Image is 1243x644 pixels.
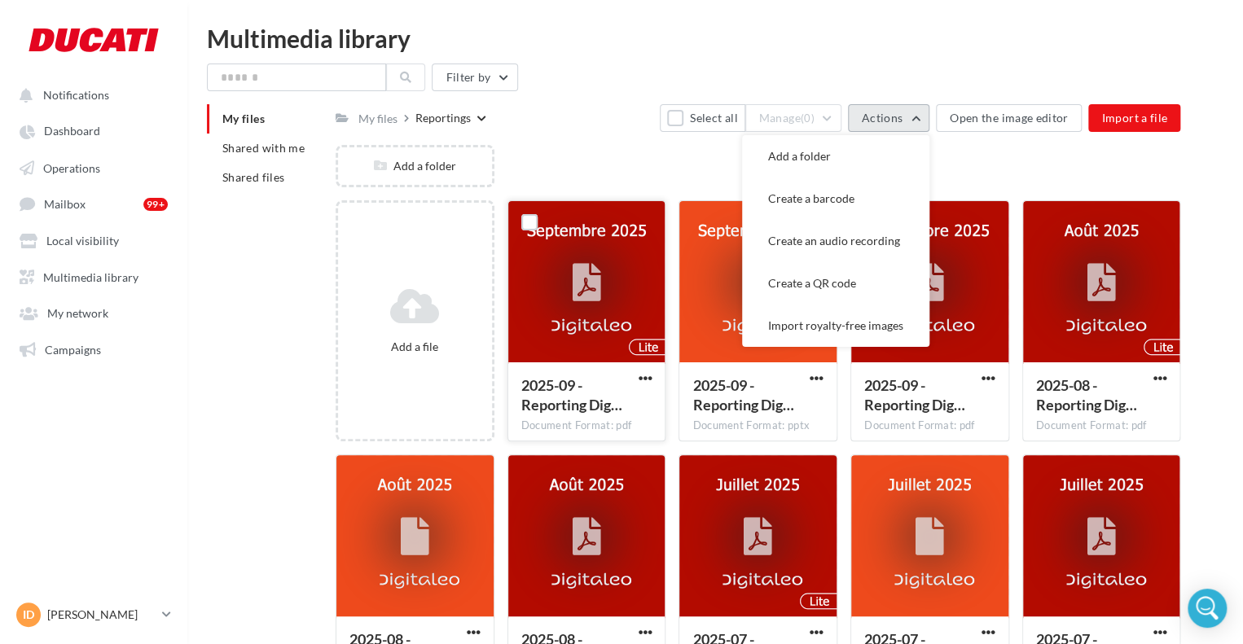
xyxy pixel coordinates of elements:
span: ID [23,607,34,623]
span: (0) [801,112,815,125]
span: Shared with me [222,141,305,155]
span: Mailbox [44,197,86,211]
button: Open the image editor [936,104,1082,132]
div: Reportings [415,110,471,126]
span: Campaigns [45,342,101,356]
span: Local visibility [46,234,119,248]
span: My network [47,306,108,320]
a: Mailbox 99+ [10,188,178,218]
button: Select all [660,104,745,132]
button: Manage(0) [745,104,841,132]
button: Create an audio recording [742,220,929,262]
div: 99+ [143,198,168,211]
span: Multimedia library [43,269,138,283]
span: 2025-08 - Reporting Digitaleo - Lite [1036,376,1137,414]
p: [PERSON_NAME] [47,607,156,623]
span: 2025-09 - Reporting Digitaleo [864,376,965,414]
span: Dashboard [44,125,100,138]
a: Campaigns [10,334,178,363]
button: Import a file [1088,104,1180,132]
span: Actions [862,111,903,125]
a: My network [10,297,178,326]
div: Document Format: pdf [864,418,995,433]
button: Create a QR code [742,262,929,304]
button: Filter by [432,64,517,91]
span: My files [222,112,265,125]
button: Import royalty-free images [742,304,929,347]
button: Actions [848,104,929,132]
button: Notifications [10,80,171,109]
a: Operations [10,152,178,182]
a: ID [PERSON_NAME] [13,599,174,630]
button: Create a barcode [742,177,929,220]
span: Import a file [1101,111,1167,125]
span: Operations [43,160,100,174]
a: Multimedia library [10,261,178,291]
div: My files [358,111,397,127]
div: Document Format: pptx [692,418,824,433]
div: Add a file [345,339,485,355]
div: Multimedia library [207,26,1223,50]
span: 2025-09 - Reporting Digitaleo [692,376,793,414]
span: 2025-09 - Reporting Digitaleo - Lite [521,376,622,414]
div: Document Format: pdf [521,418,652,433]
span: Shared files [222,170,284,184]
div: Add a folder [338,158,492,174]
a: Dashboard [10,116,178,145]
div: Document Format: pdf [1036,418,1167,433]
span: Notifications [43,88,109,102]
a: Local visibility [10,225,178,254]
div: Open Intercom Messenger [1188,589,1227,628]
button: Add a folder [742,135,929,177]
